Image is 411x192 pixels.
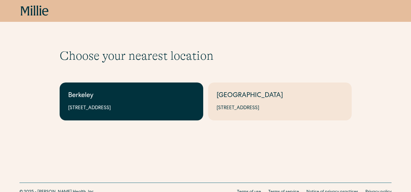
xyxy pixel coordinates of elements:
div: [GEOGRAPHIC_DATA] [217,91,343,101]
a: Berkeley[STREET_ADDRESS] [60,83,203,120]
div: Berkeley [68,91,195,101]
a: [GEOGRAPHIC_DATA][STREET_ADDRESS] [208,83,352,120]
div: [STREET_ADDRESS] [68,105,195,112]
div: [STREET_ADDRESS] [217,105,343,112]
h1: Choose your nearest location [60,49,352,63]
